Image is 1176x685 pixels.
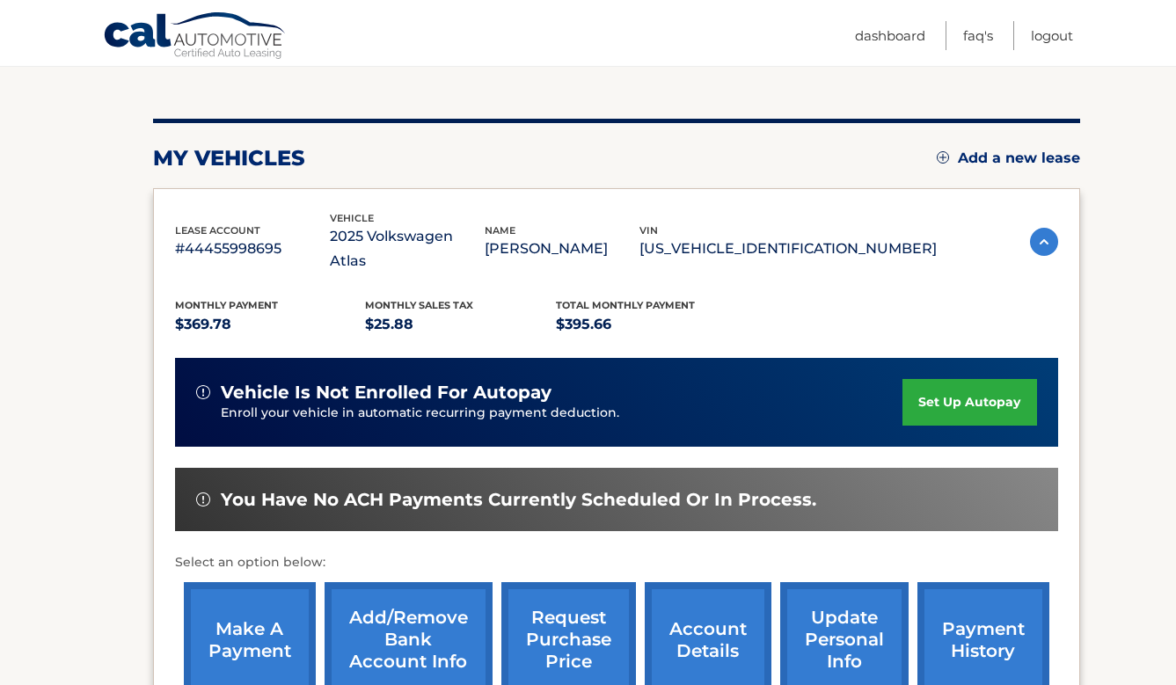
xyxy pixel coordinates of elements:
span: vehicle is not enrolled for autopay [221,382,551,404]
img: alert-white.svg [196,385,210,399]
p: $395.66 [556,312,747,337]
a: FAQ's [963,21,993,50]
p: $369.78 [175,312,366,337]
a: Dashboard [855,21,925,50]
p: Select an option below: [175,552,1058,573]
span: lease account [175,224,260,237]
p: [US_VEHICLE_IDENTIFICATION_NUMBER] [639,237,937,261]
a: Cal Automotive [103,11,288,62]
span: vehicle [330,212,374,224]
p: $25.88 [365,312,556,337]
span: vin [639,224,658,237]
p: [PERSON_NAME] [485,237,639,261]
span: name [485,224,515,237]
a: Logout [1031,21,1073,50]
p: #44455998695 [175,237,330,261]
span: Monthly Payment [175,299,278,311]
a: set up autopay [902,379,1036,426]
img: accordion-active.svg [1030,228,1058,256]
a: Add a new lease [937,149,1080,167]
img: add.svg [937,151,949,164]
span: Total Monthly Payment [556,299,695,311]
span: You have no ACH payments currently scheduled or in process. [221,489,816,511]
span: Monthly sales Tax [365,299,473,311]
h2: my vehicles [153,145,305,171]
img: alert-white.svg [196,492,210,506]
p: Enroll your vehicle in automatic recurring payment deduction. [221,404,903,423]
p: 2025 Volkswagen Atlas [330,224,485,273]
